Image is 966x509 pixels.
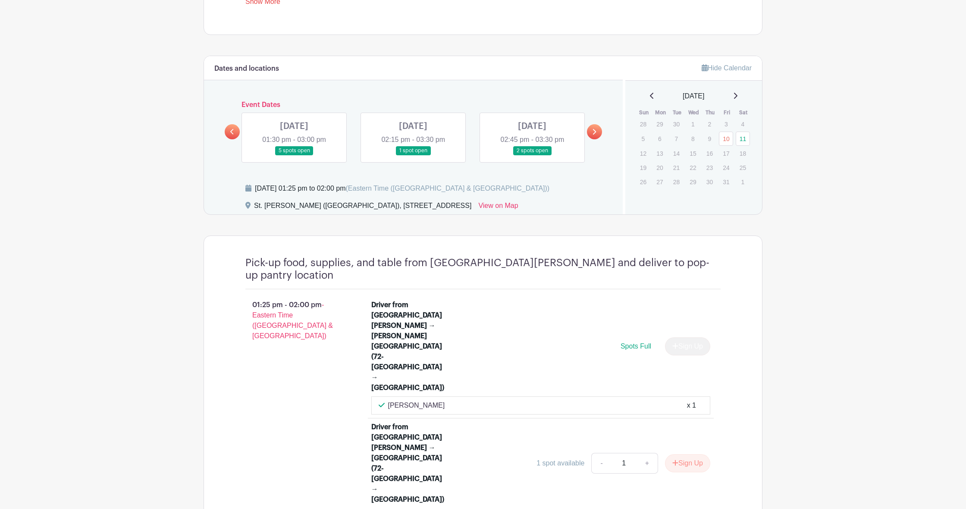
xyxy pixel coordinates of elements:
div: St. [PERSON_NAME] ([GEOGRAPHIC_DATA]), [STREET_ADDRESS] [254,201,471,214]
div: Driver from [GEOGRAPHIC_DATA][PERSON_NAME] → [PERSON_NAME][GEOGRAPHIC_DATA] (72-[GEOGRAPHIC_DATA]... [371,300,446,393]
p: 26 [636,175,650,189]
p: 17 [719,147,733,160]
a: 10 [719,132,733,146]
p: 29 [652,117,667,131]
th: Mon [652,108,669,117]
a: - [591,453,611,474]
p: 13 [652,147,667,160]
p: 2 [703,117,717,131]
div: Driver from [GEOGRAPHIC_DATA][PERSON_NAME] → [GEOGRAPHIC_DATA] (72-[GEOGRAPHIC_DATA] → [GEOGRAPHI... [371,422,446,505]
p: 1 [736,175,750,189]
p: 16 [703,147,717,160]
p: 4 [736,117,750,131]
p: 8 [686,132,700,145]
p: 12 [636,147,650,160]
p: 20 [652,161,667,174]
h6: Event Dates [240,101,587,109]
div: x 1 [687,400,696,411]
p: 5 [636,132,650,145]
p: 28 [636,117,650,131]
p: 18 [736,147,750,160]
p: 25 [736,161,750,174]
p: 3 [719,117,733,131]
span: [DATE] [683,91,704,101]
p: [PERSON_NAME] [388,400,445,411]
h4: Pick-up food, supplies, and table from [GEOGRAPHIC_DATA][PERSON_NAME] and deliver to pop-up pantr... [245,257,721,282]
th: Wed [685,108,702,117]
div: 1 spot available [536,458,584,468]
p: 19 [636,161,650,174]
p: 31 [719,175,733,189]
p: 1 [686,117,700,131]
div: [DATE] 01:25 pm to 02:00 pm [255,183,549,194]
p: 28 [669,175,684,189]
th: Sat [735,108,752,117]
p: 21 [669,161,684,174]
p: 14 [669,147,684,160]
p: 6 [652,132,667,145]
a: + [637,453,658,474]
a: Hide Calendar [702,64,752,72]
p: 27 [652,175,667,189]
p: 23 [703,161,717,174]
p: 15 [686,147,700,160]
a: View on Map [478,201,518,214]
th: Sun [636,108,652,117]
p: 01:25 pm - 02:00 pm [232,296,358,345]
p: 24 [719,161,733,174]
th: Tue [669,108,686,117]
span: (Eastern Time ([GEOGRAPHIC_DATA] & [GEOGRAPHIC_DATA])) [345,185,549,192]
th: Thu [702,108,719,117]
p: 9 [703,132,717,145]
span: - Eastern Time ([GEOGRAPHIC_DATA] & [GEOGRAPHIC_DATA]) [252,301,333,339]
p: 30 [669,117,684,131]
p: 22 [686,161,700,174]
p: 7 [669,132,684,145]
button: Sign Up [665,454,710,472]
p: 30 [703,175,717,189]
h6: Dates and locations [214,65,279,73]
span: Spots Full [621,342,651,350]
p: 29 [686,175,700,189]
th: Fri [718,108,735,117]
a: 11 [736,132,750,146]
